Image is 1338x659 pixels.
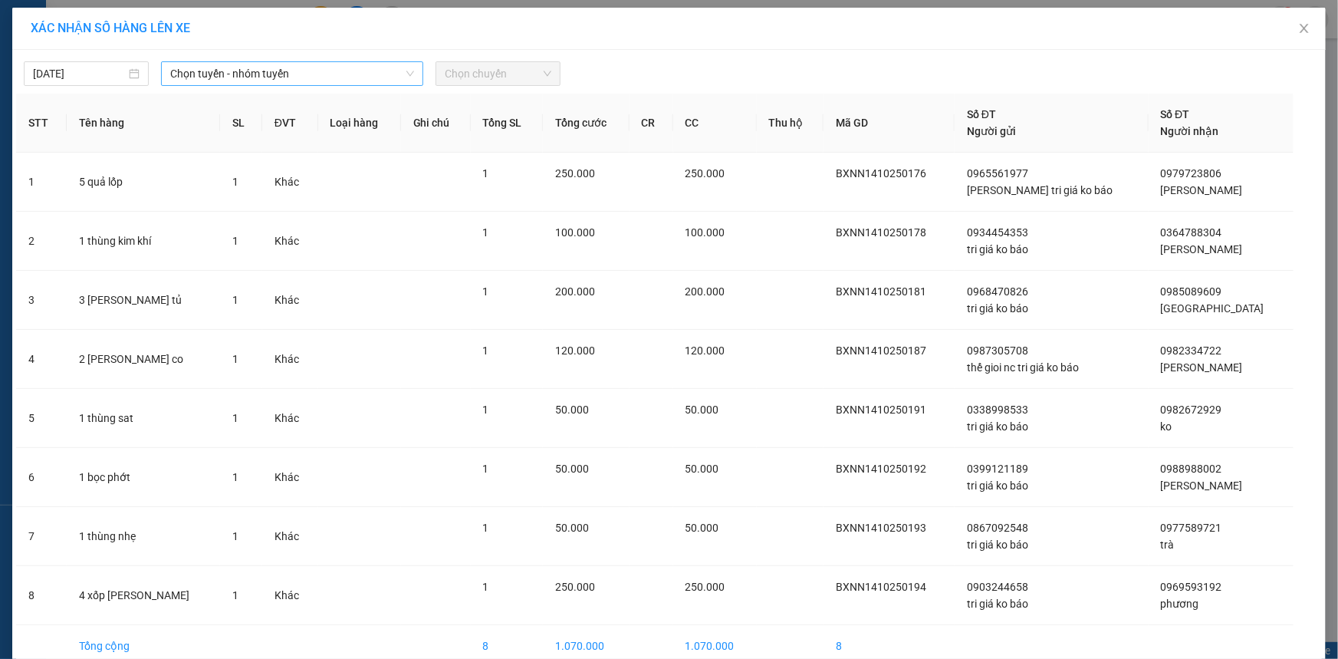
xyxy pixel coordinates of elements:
[1298,22,1310,35] span: close
[836,463,926,475] span: BXNN1410250192
[262,330,318,389] td: Khác
[1161,361,1243,374] span: [PERSON_NAME]
[836,226,926,239] span: BXNN1410250178
[967,420,1028,433] span: tri giá ko báo
[967,125,1016,137] span: Người gửi
[1161,344,1222,357] span: 0982334722
[445,62,551,85] span: Chọn chuyến
[555,285,595,298] span: 200.000
[262,212,318,271] td: Khác
[630,94,673,153] th: CR
[1161,285,1222,298] span: 0985089609
[685,167,725,180] span: 250.000
[1161,302,1264,315] span: [GEOGRAPHIC_DATA]
[262,271,318,330] td: Khác
[67,566,220,625] td: 4 xốp [PERSON_NAME]
[967,479,1028,492] span: tri giá ko báo
[16,448,67,507] td: 6
[12,90,127,122] div: Gửi: Bến Xe Nước Ngầm
[67,448,220,507] td: 1 bọc phớt
[483,344,489,357] span: 1
[1161,581,1222,593] span: 0969593192
[685,522,719,534] span: 50.000
[262,448,318,507] td: Khác
[685,344,725,357] span: 120.000
[967,108,996,120] span: Số ĐT
[1161,108,1190,120] span: Số ĐT
[483,404,489,416] span: 1
[262,94,318,153] th: ĐVT
[16,566,67,625] td: 8
[483,167,489,180] span: 1
[967,167,1028,180] span: 0965561977
[67,212,220,271] td: 1 thùng kim khí
[1161,226,1222,239] span: 0364788304
[67,94,220,153] th: Tên hàng
[67,507,220,566] td: 1 thùng nhẹ
[967,522,1028,534] span: 0867092548
[685,581,725,593] span: 250.000
[685,463,719,475] span: 50.000
[262,153,318,212] td: Khác
[16,94,67,153] th: STT
[16,271,67,330] td: 3
[232,471,238,483] span: 1
[967,598,1028,610] span: tri giá ko báo
[967,285,1028,298] span: 0968470826
[232,589,238,601] span: 1
[69,64,192,81] text: BXNN1410250194
[1161,184,1243,196] span: [PERSON_NAME]
[1161,479,1243,492] span: [PERSON_NAME]
[836,522,926,534] span: BXNN1410250193
[483,463,489,475] span: 1
[555,463,589,475] span: 50.000
[67,330,220,389] td: 2 [PERSON_NAME] co
[673,94,757,153] th: CC
[483,522,489,534] span: 1
[836,285,926,298] span: BXNN1410250181
[1161,243,1243,255] span: [PERSON_NAME]
[232,235,238,247] span: 1
[967,184,1113,196] span: [PERSON_NAME] tri giá ko báo
[836,404,926,416] span: BXNN1410250191
[555,344,595,357] span: 120.000
[318,94,401,153] th: Loại hàng
[1161,420,1172,433] span: ko
[16,330,67,389] td: 4
[555,581,595,593] span: 250.000
[220,94,262,153] th: SL
[262,507,318,566] td: Khác
[483,226,489,239] span: 1
[232,176,238,188] span: 1
[1161,598,1199,610] span: phương
[1161,404,1222,416] span: 0982672929
[232,530,238,542] span: 1
[967,539,1028,551] span: tri giá ko báo
[16,507,67,566] td: 7
[836,167,926,180] span: BXNN1410250176
[1283,8,1326,51] button: Close
[1161,522,1222,534] span: 0977589721
[967,581,1028,593] span: 0903244658
[33,65,126,82] input: 14/10/2025
[555,167,595,180] span: 250.000
[967,463,1028,475] span: 0399121189
[836,581,926,593] span: BXNN1410250194
[134,90,249,122] div: Nhận: Văn phòng Kỳ Anh
[967,302,1028,315] span: tri giá ko báo
[555,404,589,416] span: 50.000
[483,581,489,593] span: 1
[555,522,589,534] span: 50.000
[967,404,1028,416] span: 0338998533
[836,344,926,357] span: BXNN1410250187
[232,412,238,424] span: 1
[232,353,238,365] span: 1
[31,21,190,35] span: XÁC NHẬN SỐ HÀNG LÊN XE
[67,271,220,330] td: 3 [PERSON_NAME] tủ
[685,226,725,239] span: 100.000
[16,153,67,212] td: 1
[406,69,415,78] span: down
[16,212,67,271] td: 2
[483,285,489,298] span: 1
[67,389,220,448] td: 1 thùng sat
